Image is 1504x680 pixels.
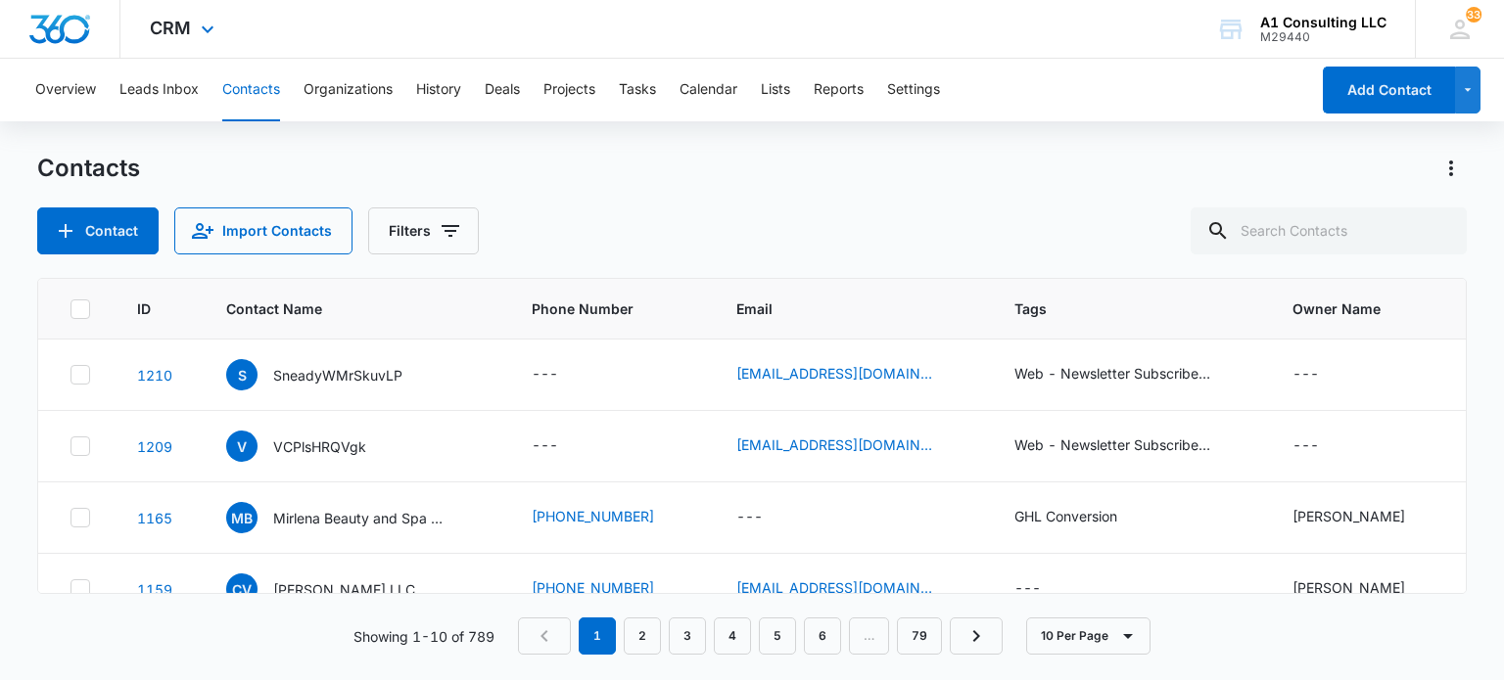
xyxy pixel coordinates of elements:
[174,207,352,254] button: Import Contacts
[532,506,689,529] div: Phone Number - 3479631217 - Select to Edit Field
[137,298,151,319] span: ID
[736,577,967,601] div: Email - service@familyfreshlogistics.com - Select to Edit Field
[222,59,280,121] button: Contacts
[273,579,415,600] p: [PERSON_NAME] LLC
[736,506,798,529] div: Email - - Select to Edit Field
[1292,577,1405,598] div: [PERSON_NAME]
[150,18,191,38] span: CRM
[137,367,172,384] a: Navigate to contact details page for SneadyWMrSkuvLP
[1292,506,1405,526] div: [PERSON_NAME]
[37,154,140,183] h1: Contacts
[1014,577,1041,601] div: ---
[804,617,841,655] a: Page 6
[226,298,456,319] span: Contact Name
[1014,577,1076,601] div: Tags - - Select to Edit Field
[226,431,401,462] div: Contact Name - VCPlsHRQVgk - Select to Edit Field
[1260,15,1386,30] div: account name
[1014,434,1210,455] div: Web - Newsletter Subscribe Form
[1014,298,1217,319] span: Tags
[1323,67,1455,113] button: Add Contact
[1292,577,1440,601] div: Owner Name - Cristian Valentin - Select to Edit Field
[35,59,96,121] button: Overview
[518,617,1003,655] nav: Pagination
[1014,506,1152,529] div: Tags - GHL Conversion - Select to Edit Field
[1466,7,1481,23] span: 33
[619,59,656,121] button: Tasks
[579,617,616,655] em: 1
[1292,363,1354,386] div: Owner Name - - Select to Edit Field
[736,434,932,455] a: [EMAIL_ADDRESS][DOMAIN_NAME]
[353,626,494,647] p: Showing 1-10 of 789
[532,577,689,601] div: Phone Number - 5514040327 - Select to Edit Field
[814,59,864,121] button: Reports
[1014,506,1117,526] div: GHL Conversion
[273,436,366,457] p: VCPlsHRQVgk
[416,59,461,121] button: History
[226,573,450,605] div: Contact Name - Cristian VALENTIN LLC - Select to Edit Field
[1260,30,1386,44] div: account id
[532,363,593,386] div: Phone Number - - Select to Edit Field
[759,617,796,655] a: Page 5
[485,59,520,121] button: Deals
[736,577,932,598] a: [EMAIL_ADDRESS][DOMAIN_NAME]
[1026,617,1151,655] button: 10 Per Page
[532,434,593,458] div: Phone Number - - Select to Edit Field
[1292,363,1319,386] div: ---
[532,298,689,319] span: Phone Number
[1014,363,1210,384] div: Web - Newsletter Subscribe Form
[226,359,438,390] div: Contact Name - SneadyWMrSkuvLP - Select to Edit Field
[736,363,932,384] a: [EMAIL_ADDRESS][DOMAIN_NAME]
[1292,434,1319,458] div: ---
[887,59,940,121] button: Settings
[1292,506,1440,529] div: Owner Name - Fineta Garcia - Select to Edit Field
[624,617,661,655] a: Page 2
[532,434,558,458] div: ---
[532,577,654,598] a: [PHONE_NUMBER]
[1191,207,1467,254] input: Search Contacts
[137,438,172,455] a: Navigate to contact details page for VCPlsHRQVgk
[1292,434,1354,458] div: Owner Name - - Select to Edit Field
[226,502,258,533] span: MB
[137,510,172,526] a: Navigate to contact details page for Mirlena Beauty and Spa LLC
[368,207,479,254] button: Filters
[1435,153,1467,184] button: Actions
[226,573,258,605] span: CV
[736,363,967,386] div: Email - olajopinazi70@gmail.com - Select to Edit Field
[1466,7,1481,23] div: notifications count
[950,617,1003,655] a: Next Page
[119,59,199,121] button: Leads Inbox
[532,363,558,386] div: ---
[226,431,258,462] span: V
[1014,363,1245,386] div: Tags - Web - Newsletter Subscribe Form - Select to Edit Field
[1014,434,1245,458] div: Tags - Web - Newsletter Subscribe Form - Select to Edit Field
[37,207,159,254] button: Add Contact
[736,434,967,458] div: Email - tillistevens53@gmail.com - Select to Edit Field
[761,59,790,121] button: Lists
[226,502,485,533] div: Contact Name - Mirlena Beauty and Spa LLC - Select to Edit Field
[543,59,595,121] button: Projects
[669,617,706,655] a: Page 3
[273,365,402,385] p: SneadyWMrSkuvLP
[532,506,654,526] a: [PHONE_NUMBER]
[736,298,939,319] span: Email
[714,617,751,655] a: Page 4
[273,508,449,528] p: Mirlena Beauty and Spa LLC
[304,59,393,121] button: Organizations
[736,506,763,529] div: ---
[680,59,737,121] button: Calendar
[897,617,942,655] a: Page 79
[226,359,258,390] span: S
[137,581,172,598] a: Navigate to contact details page for Cristian VALENTIN LLC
